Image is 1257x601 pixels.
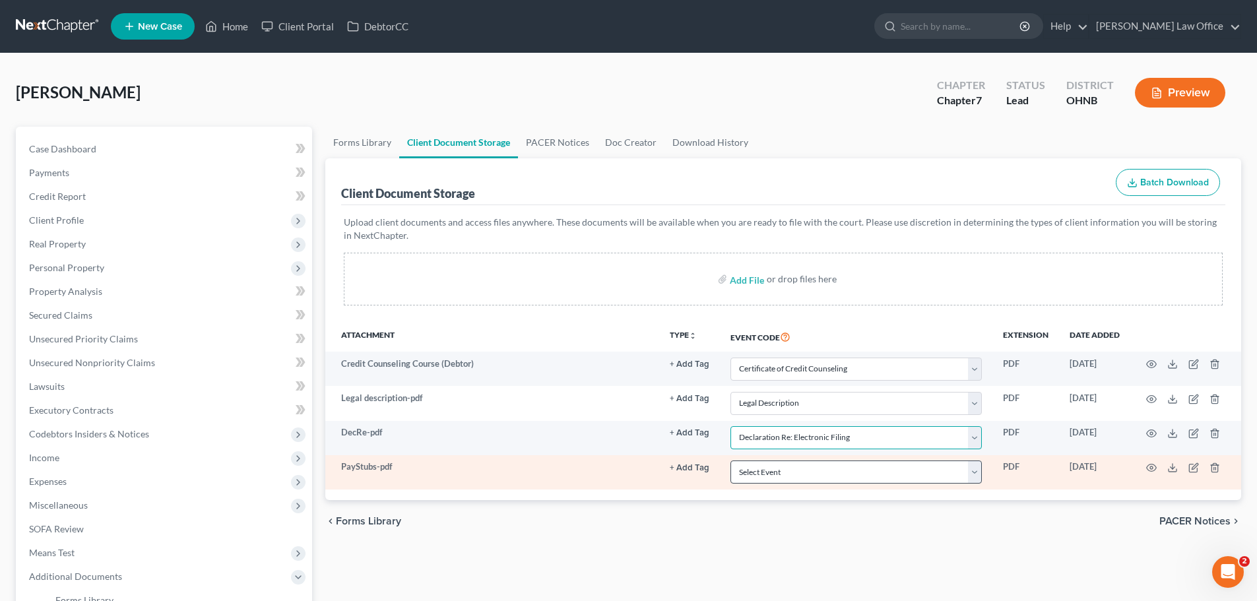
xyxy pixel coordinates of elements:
div: Status [1006,78,1045,93]
span: Case Dashboard [29,143,96,154]
span: Forms Library [336,516,401,526]
a: Lawsuits [18,375,312,398]
td: Credit Counseling Course (Debtor) [325,352,659,386]
span: Personal Property [29,262,104,273]
span: 2 [1239,556,1250,567]
span: Property Analysis [29,286,102,297]
span: Real Property [29,238,86,249]
a: Executory Contracts [18,398,312,422]
button: + Add Tag [670,429,709,437]
th: Event Code [720,321,992,352]
a: Forms Library [325,127,399,158]
div: Client Document Storage [341,185,475,201]
button: chevron_left Forms Library [325,516,401,526]
th: Date added [1059,321,1130,352]
span: Executory Contracts [29,404,113,416]
a: + Add Tag [670,358,709,370]
a: Home [199,15,255,38]
button: Batch Download [1116,169,1220,197]
span: Income [29,452,59,463]
span: Payments [29,167,69,178]
span: Unsecured Priority Claims [29,333,138,344]
span: New Case [138,22,182,32]
a: Client Portal [255,15,340,38]
input: Search by name... [901,14,1021,38]
th: Extension [992,321,1059,352]
span: Client Profile [29,214,84,226]
a: Client Document Storage [399,127,518,158]
a: Credit Report [18,185,312,208]
a: Payments [18,161,312,185]
div: OHNB [1066,93,1114,108]
span: Additional Documents [29,571,122,582]
td: PDF [992,455,1059,490]
td: [DATE] [1059,421,1130,455]
a: Secured Claims [18,303,312,327]
i: unfold_more [689,332,697,340]
a: Unsecured Priority Claims [18,327,312,351]
a: DebtorCC [340,15,415,38]
span: Miscellaneous [29,499,88,511]
td: DecRe-pdf [325,421,659,455]
a: SOFA Review [18,517,312,541]
button: + Add Tag [670,464,709,472]
th: Attachment [325,321,659,352]
a: + Add Tag [670,460,709,473]
i: chevron_left [325,516,336,526]
td: PDF [992,352,1059,386]
button: Preview [1135,78,1225,108]
td: [DATE] [1059,352,1130,386]
span: Batch Download [1140,177,1209,188]
td: [DATE] [1059,455,1130,490]
a: Doc Creator [597,127,664,158]
button: TYPEunfold_more [670,331,697,340]
span: Secured Claims [29,309,92,321]
a: PACER Notices [518,127,597,158]
div: District [1066,78,1114,93]
div: or drop files here [767,272,837,286]
a: Case Dashboard [18,137,312,161]
td: PDF [992,386,1059,420]
span: [PERSON_NAME] [16,82,141,102]
span: SOFA Review [29,523,84,534]
span: PACER Notices [1159,516,1231,526]
a: + Add Tag [670,392,709,404]
td: PayStubs-pdf [325,455,659,490]
a: Property Analysis [18,280,312,303]
i: chevron_right [1231,516,1241,526]
span: Unsecured Nonpriority Claims [29,357,155,368]
button: + Add Tag [670,360,709,369]
a: + Add Tag [670,426,709,439]
a: Help [1044,15,1088,38]
iframe: Intercom live chat [1212,556,1244,588]
div: Lead [1006,93,1045,108]
p: Upload client documents and access files anywhere. These documents will be available when you are... [344,216,1223,242]
a: [PERSON_NAME] Law Office [1089,15,1241,38]
span: Means Test [29,547,75,558]
td: PDF [992,421,1059,455]
a: Download History [664,127,756,158]
button: + Add Tag [670,395,709,403]
div: Chapter [937,78,985,93]
a: Unsecured Nonpriority Claims [18,351,312,375]
td: Legal description-pdf [325,386,659,420]
div: Chapter [937,93,985,108]
span: 7 [976,94,982,106]
td: [DATE] [1059,386,1130,420]
span: Credit Report [29,191,86,202]
span: Expenses [29,476,67,487]
span: Lawsuits [29,381,65,392]
button: PACER Notices chevron_right [1159,516,1241,526]
span: Codebtors Insiders & Notices [29,428,149,439]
